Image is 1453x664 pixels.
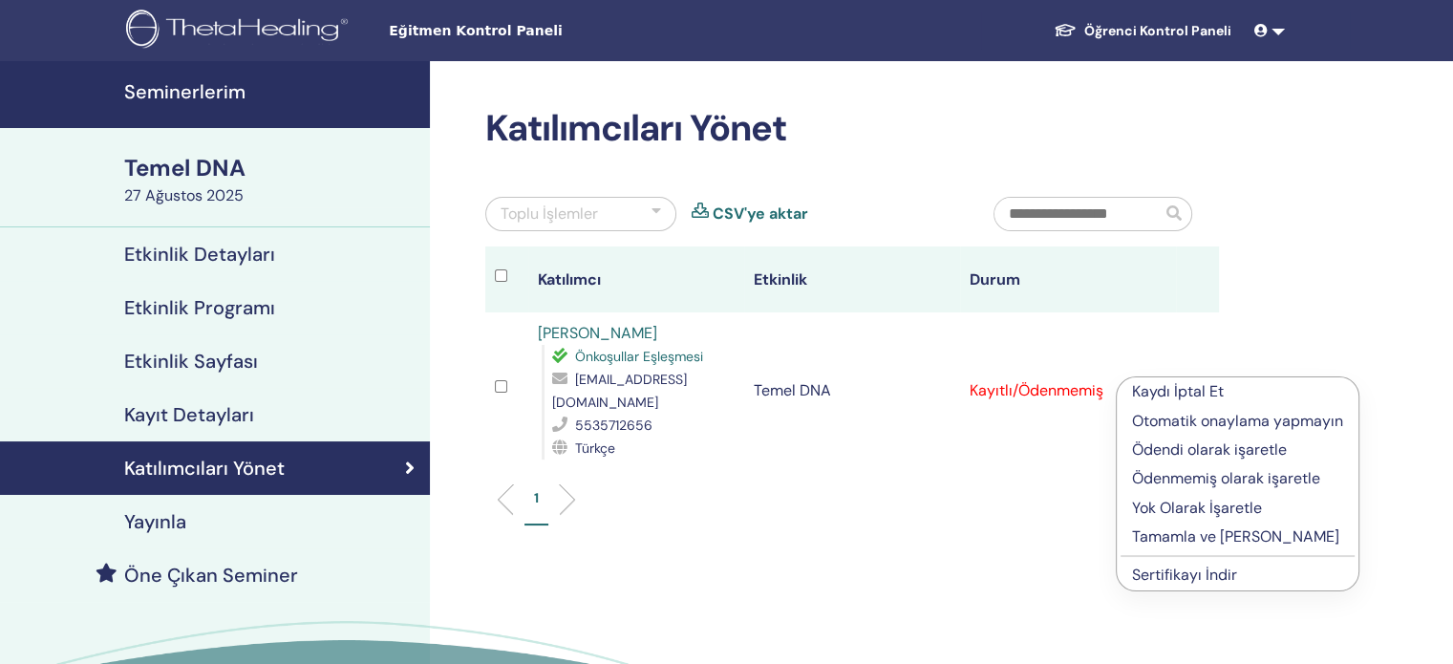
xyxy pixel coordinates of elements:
font: [EMAIL_ADDRESS][DOMAIN_NAME] [552,371,687,411]
font: Etkinlik Programı [124,295,275,320]
font: 1 [534,489,539,506]
font: Etkinlik Sayfası [124,349,258,374]
font: Katılımcı [538,269,601,289]
font: CSV'ye aktar [713,203,808,224]
font: Seminerlerim [124,79,246,104]
img: graduation-cap-white.svg [1054,22,1077,38]
a: [PERSON_NAME] [538,323,657,343]
font: Toplu İşlemler [501,203,598,224]
font: Kaydı İptal Et [1132,381,1224,401]
font: 27 Ağustos 2025 [124,185,244,205]
a: Sertifikayı İndir [1132,565,1237,585]
font: Yayınla [124,509,186,534]
font: Kayıt Detayları [124,402,254,427]
font: Katılımcıları Yönet [485,104,786,152]
font: 5535712656 [575,417,652,434]
font: Öğrenci Kontrol Paneli [1084,22,1231,39]
font: Etkinlik Detayları [124,242,275,267]
font: Tamamla ve [PERSON_NAME] [1132,526,1339,546]
a: Öğrenci Kontrol Paneli [1038,12,1247,49]
font: Eğitmen Kontrol Paneli [389,23,562,38]
font: Temel DNA [124,153,246,182]
a: Temel DNA27 Ağustos 2025 [113,152,430,207]
font: Türkçe [575,439,615,457]
font: Ödendi olarak işaretle [1132,439,1287,460]
font: Durum [970,269,1020,289]
font: Temel DNA [754,380,831,400]
font: Öne Çıkan Seminer [124,563,298,588]
font: Katılımcıları Yönet [124,456,285,481]
font: Yok Olarak İşaretle [1132,498,1262,518]
font: Ödenmemiş olarak işaretle [1132,468,1320,488]
a: CSV'ye aktar [713,203,808,225]
font: Otomatik onaylama yapmayın [1132,411,1343,431]
img: logo.png [126,10,354,53]
font: Etkinlik [754,269,807,289]
font: Önkoşullar Eşleşmesi [575,348,703,365]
